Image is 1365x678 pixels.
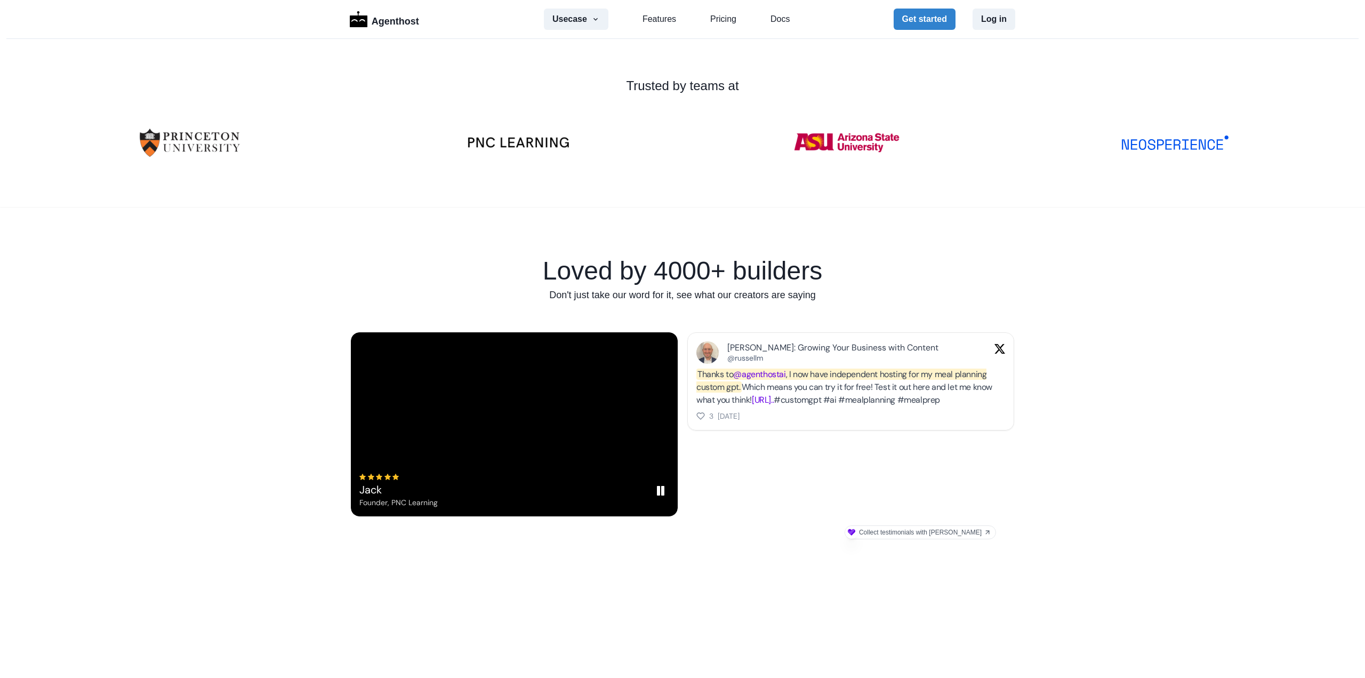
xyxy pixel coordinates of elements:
a: LogoAgenthost [350,10,419,29]
a: Pricing [710,13,736,26]
h1: Loved by 4000+ builders [350,258,1015,284]
img: NSP_Logo_Blue.svg [1122,135,1228,150]
a: Docs [770,13,790,26]
p: Don't just take our word for it, see what our creators are saying [350,288,1015,302]
p: Trusted by teams at [34,76,1331,95]
button: Log in [973,9,1015,30]
img: ASU-Logo.png [793,113,900,173]
img: University-of-Princeton-Logo.png [136,113,243,173]
img: PNC-LEARNING-Logo-v2.1.webp [465,137,572,148]
img: Logo [350,11,367,27]
button: Usecase [544,9,608,30]
a: Features [643,13,676,26]
button: Get started [894,9,955,30]
p: Agenthost [372,10,419,29]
